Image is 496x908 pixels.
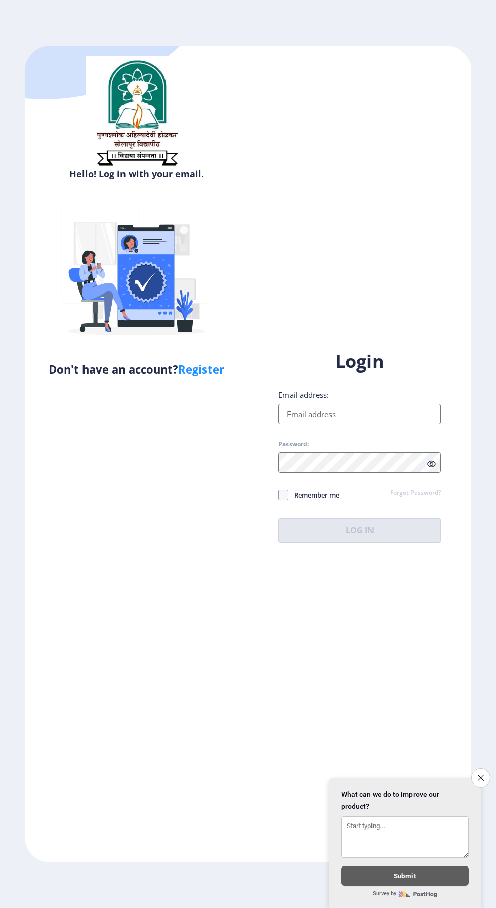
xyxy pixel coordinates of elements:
span: Remember me [288,489,339,501]
input: Email address [278,404,441,424]
h5: Don't have an account? [32,361,240,377]
img: sulogo.png [86,56,187,170]
a: Register [178,361,224,377]
img: Verified-rafiki.svg [48,184,225,361]
a: Forgot Password? [390,489,441,498]
label: Email address: [278,390,329,400]
h6: Hello! Log in with your email. [32,168,240,180]
label: Password: [278,440,309,448]
h1: Login [278,349,441,374]
button: Log In [278,518,441,543]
